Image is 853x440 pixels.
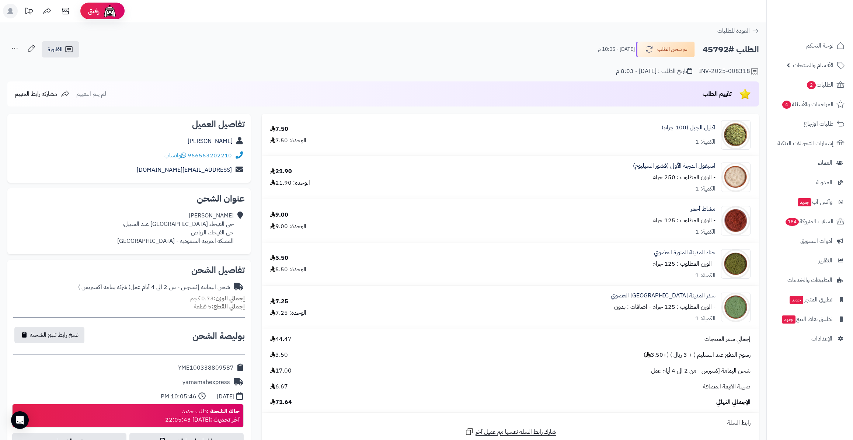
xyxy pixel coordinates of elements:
[270,398,292,406] span: 71.64
[76,90,106,98] span: لم يتم التقييم
[806,80,833,90] span: الطلبات
[636,42,695,57] button: تم شحن الطلب
[703,42,759,57] h2: الطلب #45792
[20,4,38,20] a: تحديثات المنصة
[652,303,716,311] small: - الوزن المطلوب : 125 جرام
[771,154,849,172] a: العملاء
[803,21,846,36] img: logo-2.png
[704,335,751,343] span: إجمالي سعر المنتجات
[798,198,811,206] span: جديد
[611,291,716,300] a: سدر المدينة [GEOGRAPHIC_DATA] العضوي
[777,138,833,149] span: إشعارات التحويلات البنكية
[161,392,196,401] div: 10:05:46 PM
[14,327,84,343] button: نسخ رابط تتبع الشحنة
[270,222,306,231] div: الوحدة: 9.00
[137,165,232,174] a: [EMAIL_ADDRESS][DOMAIN_NAME]
[217,392,234,401] div: [DATE]
[816,177,832,188] span: المدونة
[188,151,232,160] a: 966563202210
[652,259,716,268] small: - الوزن المطلوب : 125 جرام
[102,4,117,18] img: ai-face.png
[270,211,288,219] div: 9.00
[721,206,750,235] img: 1660148305-Mushat%20Red-90x90.jpg
[804,119,833,129] span: طلبات الإرجاع
[42,41,79,57] a: الفاتورة
[695,271,716,280] div: الكمية: 1
[270,367,292,375] span: 17.00
[695,314,716,323] div: الكمية: 1
[614,303,651,311] small: - اضافات : بدون
[88,7,100,15] span: رفيق
[703,383,751,391] span: ضريبة القيمة المضافة
[771,193,849,211] a: وآتس آبجديد
[800,236,832,246] span: أدوات التسويق
[270,309,306,317] div: الوحدة: 7.25
[270,351,288,359] span: 3.50
[188,137,233,146] a: [PERSON_NAME]
[194,302,245,311] small: 5 قطعة
[771,135,849,152] a: إشعارات التحويلات البنكية
[716,398,751,406] span: الإجمالي النهائي
[786,218,799,226] span: 184
[771,291,849,308] a: تطبيق المتجرجديد
[207,407,240,416] strong: حالة الشحنة :
[270,136,306,145] div: الوحدة: 7.50
[721,120,750,150] img: %20%D8%A7%D9%84%D8%AC%D8%A8%D9%84-90x90.jpg
[165,407,240,424] div: طلب جديد [DATE] 22:05:43
[771,252,849,269] a: التقارير
[781,314,832,324] span: تطبيق نقاط البيع
[30,331,79,339] span: نسخ رابط تتبع الشحنة
[78,283,230,291] div: شحن اليمامة إكسبرس - من 2 الى 4 أيام عمل
[270,167,292,176] div: 21.90
[182,378,230,387] div: yamamahexpress
[818,255,832,266] span: التقارير
[48,45,63,54] span: الفاتورة
[164,151,186,160] a: واتساب
[699,67,759,76] div: INV-2025-008318
[771,213,849,230] a: السلات المتروكة184
[690,205,716,213] a: مشاط أحمر
[793,60,833,70] span: الأقسام والمنتجات
[771,37,849,55] a: لوحة التحكم
[212,302,245,311] strong: إجمالي القطع:
[78,283,130,291] span: ( شركة يمامة اكسبريس )
[721,293,750,322] img: 1690052262-Seder%20Leaves%20Powder%20Organic-90x90.jpg
[721,249,750,279] img: 1689399858-Henna%20Organic-90x90.jpg
[178,364,234,372] div: YME100338809587
[214,294,245,303] strong: إجمالي الوزن:
[811,334,832,344] span: الإعدادات
[13,194,245,203] h2: عنوان الشحن
[270,254,288,262] div: 5.50
[717,27,759,35] a: العودة للطلبات
[265,419,756,427] div: رابط السلة
[695,228,716,236] div: الكمية: 1
[15,90,57,98] span: مشاركة رابط التقييم
[807,81,816,89] span: 2
[598,46,635,53] small: [DATE] - 10:05 م
[771,76,849,94] a: الطلبات2
[695,185,716,193] div: الكمية: 1
[654,248,716,257] a: حناء المدينة المنورة العضوي
[192,332,245,341] h2: بوليصة الشحن
[270,265,306,274] div: الوحدة: 5.50
[270,335,292,343] span: 44.47
[771,115,849,133] a: طلبات الإرجاع
[270,297,288,306] div: 7.25
[644,351,751,359] span: رسوم الدفع عند التسليم ( + 3 ريال ) (+3.50 )
[771,95,849,113] a: المراجعات والأسئلة4
[13,266,245,275] h2: تفاصيل الشحن
[652,173,716,182] small: - الوزن المطلوب : 250 جرام
[789,294,832,305] span: تطبيق المتجر
[771,174,849,191] a: المدونة
[465,427,556,436] a: شارك رابط السلة نفسها مع عميل آخر
[695,138,716,146] div: الكمية: 1
[15,90,70,98] a: مشاركة رابط التقييم
[190,294,245,303] small: 0.73 كجم
[652,216,716,225] small: - الوزن المطلوب : 125 جرام
[771,271,849,289] a: التطبيقات والخدمات
[13,120,245,129] h2: تفاصيل العميل
[797,197,832,207] span: وآتس آب
[270,179,310,187] div: الوحدة: 21.90
[771,310,849,328] a: تطبيق نقاط البيعجديد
